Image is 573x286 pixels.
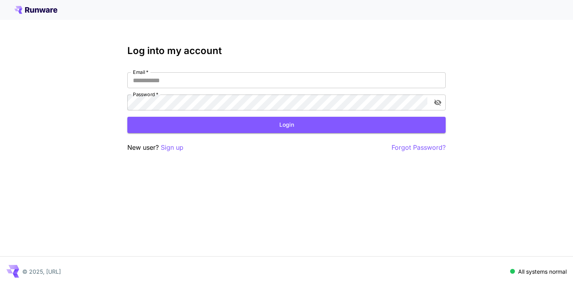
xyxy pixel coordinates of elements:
[133,91,158,98] label: Password
[22,267,61,276] p: © 2025, [URL]
[431,95,445,110] button: toggle password visibility
[518,267,567,276] p: All systems normal
[133,69,148,75] label: Email
[127,143,183,153] p: New user?
[127,117,446,133] button: Login
[161,143,183,153] button: Sign up
[392,143,446,153] button: Forgot Password?
[127,45,446,56] h3: Log into my account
